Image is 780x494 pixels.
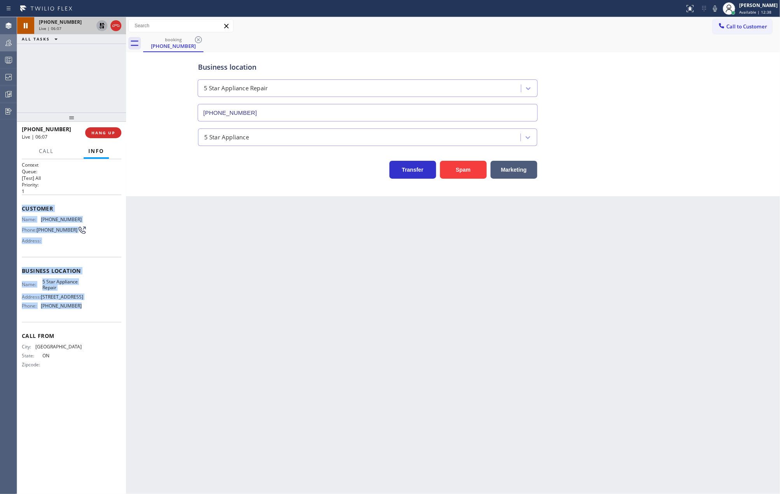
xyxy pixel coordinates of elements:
button: Hang up [110,20,121,31]
span: Call [39,148,54,155]
span: [PHONE_NUMBER] [39,19,82,25]
span: HANG UP [91,130,115,135]
div: (647) 405-8113 [144,35,203,51]
span: [STREET_ADDRESS] [41,294,83,300]
h2: Queue: [22,168,121,175]
span: ALL TASKS [22,36,50,42]
span: ON [42,353,81,359]
div: [PERSON_NAME] [739,2,778,9]
span: [GEOGRAPHIC_DATA] [35,344,82,350]
span: Call to Customer [726,23,767,30]
button: ALL TASKS [17,34,65,44]
div: [PHONE_NUMBER] [144,42,203,49]
button: Mute [710,3,720,14]
button: HANG UP [85,127,121,138]
span: Zipcode: [22,362,42,367]
span: Address: [22,294,41,300]
span: [PHONE_NUMBER] [41,216,82,222]
span: Phone: [22,227,37,233]
span: 5 Star Appliance Repair [42,279,81,291]
p: 1 [22,188,121,195]
input: Phone Number [198,104,538,121]
span: [PHONE_NUMBER] [41,303,82,309]
span: [PHONE_NUMBER] [22,125,71,133]
div: 5 Star Appliance Repair [204,84,268,93]
div: booking [144,37,203,42]
span: Address: [22,238,42,244]
button: Spam [440,161,487,179]
span: Name: [22,216,41,222]
h2: Priority: [22,181,121,188]
span: Live | 06:07 [22,134,47,140]
div: Business location [198,62,537,72]
span: City: [22,344,35,350]
span: Business location [22,267,121,274]
span: Call From [22,332,121,339]
button: Marketing [491,161,537,179]
span: Live | 06:07 [39,26,61,31]
span: Phone: [22,303,41,309]
button: Call [34,144,58,159]
span: Info [88,148,104,155]
input: Search [129,19,233,32]
div: 5 Star Appliance [204,133,249,142]
span: Name: [22,281,42,287]
button: Call to Customer [713,19,772,34]
button: Unhold Customer [96,20,107,31]
p: [Test] All [22,175,121,181]
span: [PHONE_NUMBER] [37,227,77,233]
span: Available | 12:38 [739,9,771,15]
span: Customer [22,205,121,212]
button: Transfer [389,161,436,179]
span: State: [22,353,42,359]
button: Info [84,144,109,159]
h1: Context [22,162,121,168]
